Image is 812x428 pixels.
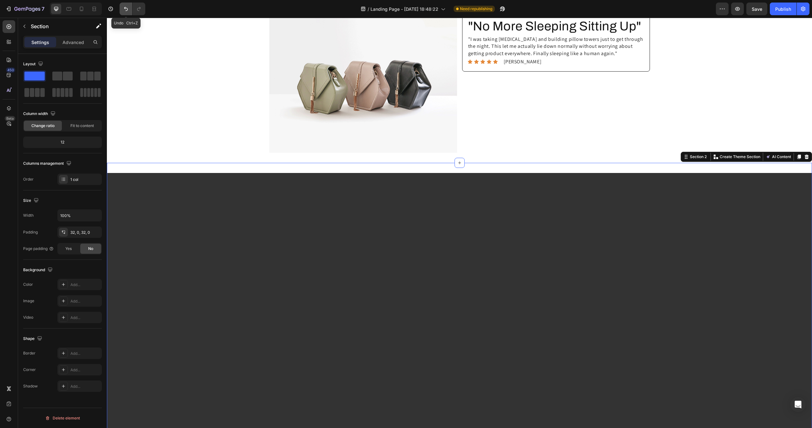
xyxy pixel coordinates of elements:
button: Delete element [23,413,102,423]
button: 7 [3,3,47,15]
span: No [88,246,93,252]
div: Beta [5,116,15,121]
p: 7 [42,5,44,13]
div: 1 col [70,177,100,182]
div: 12 [24,138,101,147]
div: Open Intercom Messenger [790,397,806,412]
div: Columns management [23,159,73,168]
div: Shadow [23,383,38,389]
div: Video [23,315,33,320]
div: Publish [775,6,791,12]
span: Yes [65,246,72,252]
div: 450 [6,67,15,73]
div: Color [23,282,33,287]
p: Create Theme Section [613,136,653,142]
span: Fit to content [70,123,94,129]
div: Add... [70,351,100,356]
div: Add... [70,384,100,389]
span: Need republishing [460,6,492,12]
span: Change ratio [31,123,55,129]
div: Add... [70,298,100,304]
div: Background [23,266,54,274]
div: Border [23,350,36,356]
div: Corner [23,367,36,373]
iframe: Design area [107,18,812,428]
div: Shape [23,335,43,343]
div: Column width [23,110,57,118]
p: Advanced [62,39,84,46]
div: Undo/Redo [120,3,145,15]
span: / [368,6,369,12]
div: Section 2 [582,136,601,142]
p: Settings [31,39,49,46]
div: Padding [23,229,38,235]
input: Auto [58,210,101,221]
button: Publish [770,3,796,15]
div: Delete element [45,414,80,422]
div: Add... [70,282,100,288]
div: Size [23,196,40,205]
div: Image [23,298,34,304]
p: "I was taking [MEDICAL_DATA] and building pillow towers just to get through the night. This let m... [361,18,537,39]
button: AI Content [658,135,685,143]
button: Save [746,3,767,15]
div: Add... [70,315,100,321]
div: Page padding [23,246,54,252]
p: [PERSON_NAME] [397,41,435,48]
p: Section [31,22,83,30]
div: Order [23,176,34,182]
div: Layout [23,60,44,68]
div: Width [23,213,34,218]
span: Save [752,6,762,12]
div: 32, 0, 32, 0 [70,230,100,235]
div: Add... [70,367,100,373]
span: Landing Page - [DATE] 18:48:22 [370,6,438,12]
